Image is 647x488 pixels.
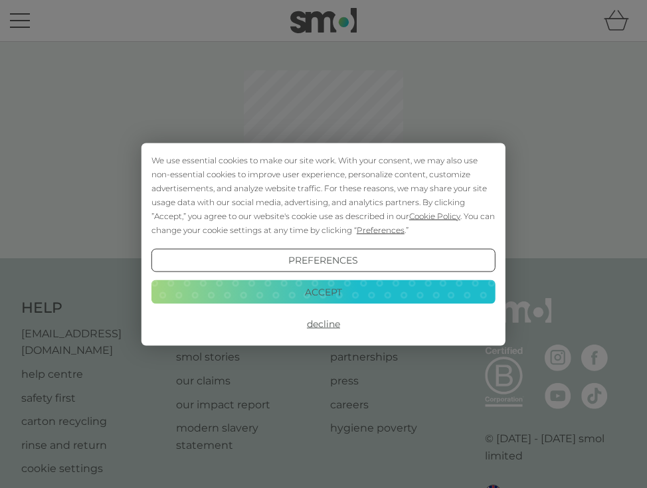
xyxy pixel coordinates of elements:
[151,312,496,336] button: Decline
[151,280,496,304] button: Accept
[141,143,506,345] div: Cookie Consent Prompt
[409,210,460,220] span: Cookie Policy
[151,248,496,272] button: Preferences
[357,224,405,234] span: Preferences
[151,153,496,236] div: We use essential cookies to make our site work. With your consent, we may also use non-essential ...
